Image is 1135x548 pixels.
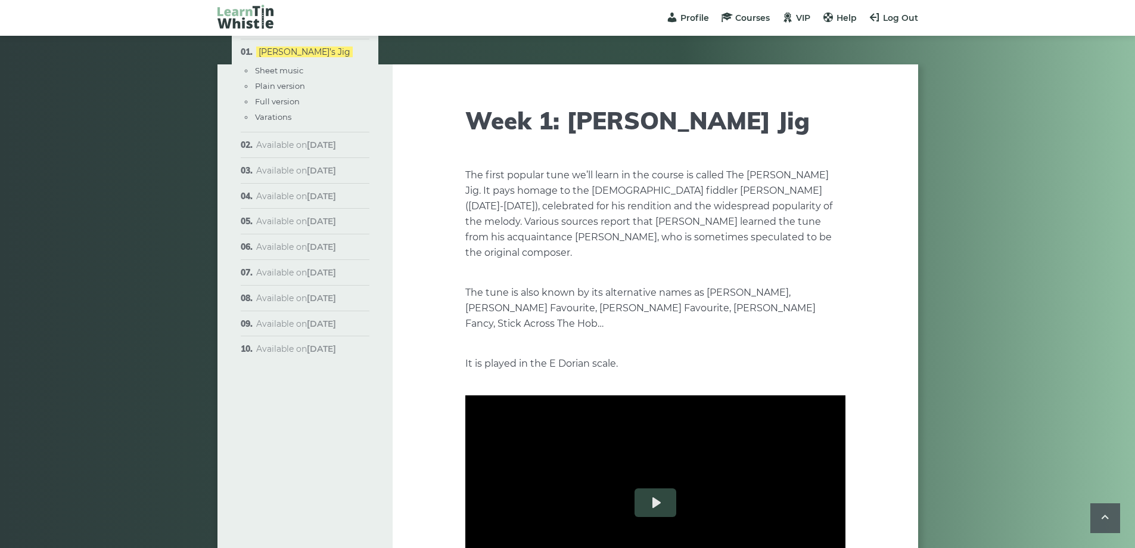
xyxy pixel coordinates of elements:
strong: [DATE] [307,242,336,252]
a: Help [822,13,857,23]
p: The first popular tune we’ll learn in the course is called The [PERSON_NAME] Jig. It pays homage ... [465,168,845,261]
p: It is played in the E Dorian scale. [465,356,845,371]
a: [PERSON_NAME]’s Jig [256,47,353,57]
h1: Week 1: [PERSON_NAME] Jig [465,106,845,135]
span: Available on [256,343,336,354]
span: Available on [256,242,336,252]
span: Help [837,13,857,23]
img: LearnTinWhistle.com [217,5,273,29]
a: Log Out [869,13,918,23]
span: Available on [256,318,336,329]
span: Available on [256,293,336,304]
span: Courses [735,13,770,23]
a: Full version [255,97,300,106]
p: The tune is also known by its alternative names as [PERSON_NAME], [PERSON_NAME] Favourite, [PERSO... [465,285,845,332]
span: Available on [256,267,336,278]
a: VIP [782,13,810,23]
strong: [DATE] [307,216,336,227]
span: Available on [256,191,336,202]
a: Courses [721,13,770,23]
span: Log Out [883,13,918,23]
strong: [DATE] [307,165,336,176]
a: Plain version [255,81,305,91]
span: Available on [256,165,336,176]
span: Available on [256,140,336,150]
span: Profile [680,13,709,23]
span: Available on [256,216,336,227]
a: Varations [255,112,291,122]
strong: [DATE] [307,343,336,354]
span: VIP [796,13,810,23]
a: Sheet music [255,66,303,75]
strong: [DATE] [307,318,336,329]
strong: [DATE] [307,140,336,150]
strong: [DATE] [307,293,336,304]
strong: [DATE] [307,267,336,278]
strong: [DATE] [307,191,336,202]
a: Profile [666,13,709,23]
